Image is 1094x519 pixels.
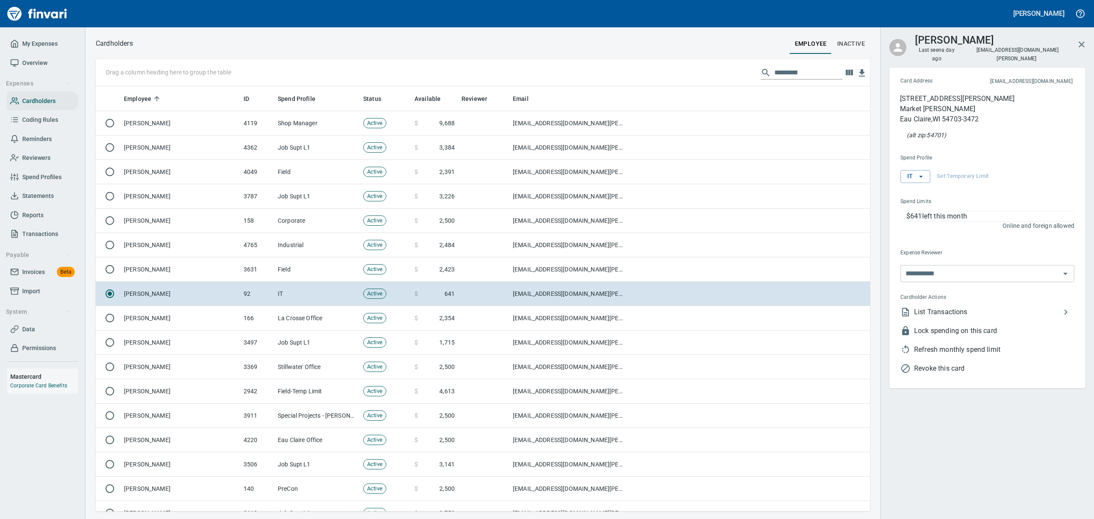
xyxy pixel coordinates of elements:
[513,94,529,104] span: Email
[439,119,455,127] span: 9,688
[509,404,629,428] td: [EMAIL_ADDRESS][DOMAIN_NAME][PERSON_NAME]
[914,307,1061,317] span: List Transactions
[1011,7,1067,20] button: [PERSON_NAME]
[274,136,360,160] td: Job Supt L1
[364,314,386,322] span: Active
[274,477,360,501] td: PreCon
[7,110,78,130] a: Coding Rules
[3,304,74,320] button: System
[962,77,1073,86] span: This is the email address for cardholder receipts
[509,330,629,355] td: [EMAIL_ADDRESS][DOMAIN_NAME][PERSON_NAME]
[240,452,274,477] td: 3506
[7,168,78,187] a: Spend Profiles
[415,94,441,104] span: Available
[7,320,78,339] a: Data
[937,171,989,181] span: Set Temporary Limit
[22,267,45,277] span: Invoices
[509,233,629,257] td: [EMAIL_ADDRESS][DOMAIN_NAME][PERSON_NAME]
[240,355,274,379] td: 3369
[900,77,962,86] span: Card Address
[244,94,260,104] span: ID
[364,363,386,371] span: Active
[915,32,994,46] h3: [PERSON_NAME]
[7,130,78,149] a: Reminders
[364,412,386,420] span: Active
[509,355,629,379] td: [EMAIL_ADDRESS][DOMAIN_NAME][PERSON_NAME]
[274,160,360,184] td: Field
[121,428,240,452] td: [PERSON_NAME]
[439,363,455,371] span: 2,500
[439,216,455,225] span: 2,500
[274,233,360,257] td: Industrial
[22,172,62,183] span: Spend Profiles
[364,241,386,249] span: Active
[509,477,629,501] td: [EMAIL_ADDRESS][DOMAIN_NAME][PERSON_NAME]
[415,119,418,127] span: $
[976,46,1059,62] span: [EMAIL_ADDRESS][DOMAIN_NAME][PERSON_NAME]
[121,452,240,477] td: [PERSON_NAME]
[856,67,868,80] button: Download Table
[364,119,386,127] span: Active
[900,249,1007,257] span: Expense Reviewer
[894,221,1074,230] p: Online and foreign allowed
[509,452,629,477] td: [EMAIL_ADDRESS][DOMAIN_NAME][PERSON_NAME]
[364,485,386,493] span: Active
[121,209,240,233] td: [PERSON_NAME]
[439,338,455,347] span: 1,715
[3,247,74,263] button: Payable
[274,306,360,330] td: La Crosse Office
[240,257,274,282] td: 3631
[22,115,58,125] span: Coding Rules
[5,3,69,24] a: Finvari
[121,379,240,404] td: [PERSON_NAME]
[240,477,274,501] td: 140
[462,94,498,104] span: Reviewer
[462,94,487,104] span: Reviewer
[509,160,629,184] td: [EMAIL_ADDRESS][DOMAIN_NAME][PERSON_NAME]
[900,94,1015,104] p: [STREET_ADDRESS][PERSON_NAME]
[274,452,360,477] td: Job Supt L1
[240,184,274,209] td: 3787
[415,363,418,371] span: $
[240,404,274,428] td: 3911
[121,233,240,257] td: [PERSON_NAME]
[22,286,40,297] span: Import
[900,154,1003,162] span: Spend Profile
[415,509,418,517] span: $
[240,282,274,306] td: 92
[1059,268,1071,280] button: Open
[96,38,133,49] p: Cardholders
[509,379,629,404] td: [EMAIL_ADDRESS][DOMAIN_NAME][PERSON_NAME]
[364,509,386,517] span: Active
[274,257,360,282] td: Field
[274,282,360,306] td: IT
[121,184,240,209] td: [PERSON_NAME]
[7,339,78,358] a: Permissions
[415,168,418,176] span: $
[907,171,923,182] span: IT
[415,94,452,104] span: Available
[914,345,1074,355] span: Refresh monthly spend limit
[509,306,629,330] td: [EMAIL_ADDRESS][DOMAIN_NAME][PERSON_NAME]
[7,53,78,73] a: Overview
[274,355,360,379] td: Stillwater Office
[22,153,50,163] span: Reviewers
[415,411,418,420] span: $
[124,94,151,104] span: Employee
[900,114,1015,124] p: Eau Claire , WI 54703-3472
[415,460,418,469] span: $
[7,186,78,206] a: Statements
[1013,9,1065,18] h5: [PERSON_NAME]
[240,330,274,355] td: 3497
[364,460,386,469] span: Active
[439,436,455,444] span: 2,500
[900,198,1002,206] span: Spend Limits
[415,241,418,249] span: $
[914,363,1074,374] span: Revoke this card
[121,330,240,355] td: [PERSON_NAME]
[6,250,71,260] span: Payable
[7,224,78,244] a: Transactions
[121,404,240,428] td: [PERSON_NAME]
[900,293,1009,302] span: Cardholder Actions
[364,339,386,347] span: Active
